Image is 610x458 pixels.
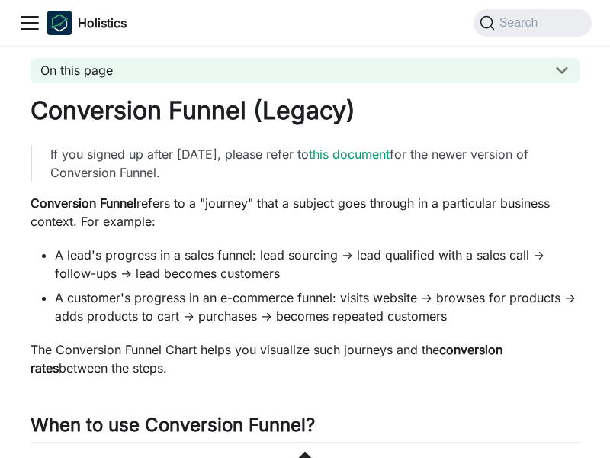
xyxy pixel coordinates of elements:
[30,340,579,377] p: The Conversion Funnel Chart helps you visualize such journeys and the between the steps.
[30,414,579,443] h2: When to use Conversion Funnel?
[30,58,579,83] button: On this page
[474,9,592,37] button: Search (Command+K)
[30,194,579,231] p: refers to a "journey" that a subject goes through in a particular business context. For example:
[309,147,390,162] a: this document
[47,11,72,35] img: Holistics
[47,11,127,35] a: HolisticsHolisticsHolistics
[30,342,502,376] strong: conversion rates
[30,195,136,211] strong: Conversion Funnel
[78,14,127,32] b: Holistics
[50,145,561,182] p: If you signed up after [DATE], please refer to for the newer version of Conversion Funnel.
[55,246,579,282] li: A lead's progress in a sales funnel: lead sourcing → lead qualified with a sales call → follow-up...
[30,95,579,126] h1: Conversion Funnel (Legacy)
[495,16,547,30] span: Search
[18,11,41,34] button: Toggle navigation bar
[55,289,579,325] li: A customer's progress in an e-commerce funnel: visits website → browses for products → adds produ...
